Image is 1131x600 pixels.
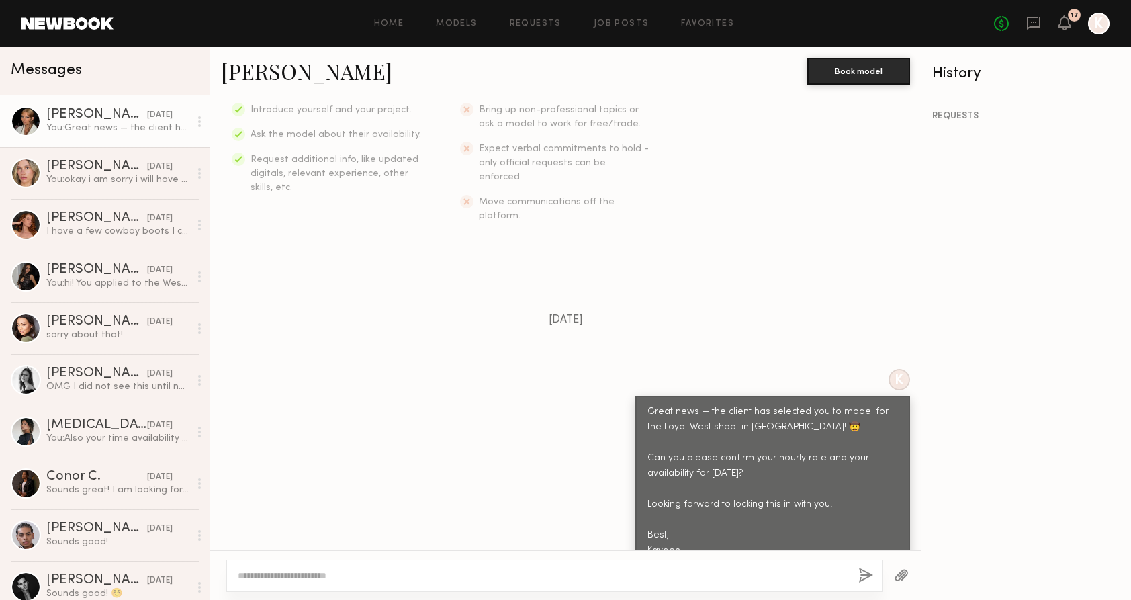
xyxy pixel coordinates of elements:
div: [PERSON_NAME] [46,160,147,173]
div: [DATE] [147,419,173,432]
div: Sounds good! [46,535,189,548]
span: Ask the model about their availability. [251,130,421,139]
span: Move communications off the platform. [479,198,615,220]
a: [PERSON_NAME] [221,56,392,85]
div: [PERSON_NAME] [46,522,147,535]
div: REQUESTS [932,112,1120,121]
div: sorry about that! [46,329,189,341]
div: [DATE] [147,523,173,535]
div: Sounds good! ☺️ [46,587,189,600]
a: Models [436,19,477,28]
div: [PERSON_NAME] [46,574,147,587]
span: Bring up non-professional topics or ask a model to work for free/trade. [479,105,641,128]
span: Introduce yourself and your project. [251,105,412,114]
span: Expect verbal commitments to hold - only official requests can be enforced. [479,144,649,181]
a: Requests [510,19,561,28]
div: [PERSON_NAME] [46,315,147,329]
div: 17 [1071,12,1079,19]
div: You: Great news — the client has selected you to model for the Loyal West shoot in [GEOGRAPHIC_DA... [46,122,189,134]
div: You: Also your time availability so I can book time slot for location! [46,432,189,445]
a: Home [374,19,404,28]
div: [PERSON_NAME] [46,263,147,277]
span: Messages [11,62,82,78]
div: [MEDICAL_DATA][PERSON_NAME] [46,419,147,432]
div: History [932,66,1120,81]
div: [DATE] [147,368,173,380]
div: [PERSON_NAME] [46,367,147,380]
div: [DATE] [147,109,173,122]
div: [DATE] [147,574,173,587]
a: K [1088,13,1110,34]
div: [DATE] [147,471,173,484]
div: [DATE] [147,264,173,277]
div: [DATE] [147,316,173,329]
div: I have a few cowboy boots I can bring! and my rate is 100/h ♥️ [46,225,189,238]
span: [DATE] [549,314,583,326]
div: [DATE] [147,212,173,225]
div: [DATE] [147,161,173,173]
div: [PERSON_NAME] [46,108,147,122]
a: Book model [807,65,910,76]
div: OMG I did not see this until now…. I for some reason never get notifications for messages on this... [46,380,189,393]
div: Sounds great! I am looking forward to it [46,484,189,497]
a: Job Posts [594,19,649,28]
a: Favorites [681,19,734,28]
div: You: okay i am sorry i will have to go a different direction [46,173,189,186]
span: Request additional info, like updated digitals, relevant experience, other skills, etc. [251,155,418,192]
div: Conor C. [46,470,147,484]
button: Book model [807,58,910,85]
div: Great news — the client has selected you to model for the Loyal West shoot in [GEOGRAPHIC_DATA]! ... [647,404,898,559]
div: You: hi! You applied to the Western Jewelry Lifestyle campaign! I just wanted to make sure you sa... [46,277,189,290]
div: [PERSON_NAME] [46,212,147,225]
